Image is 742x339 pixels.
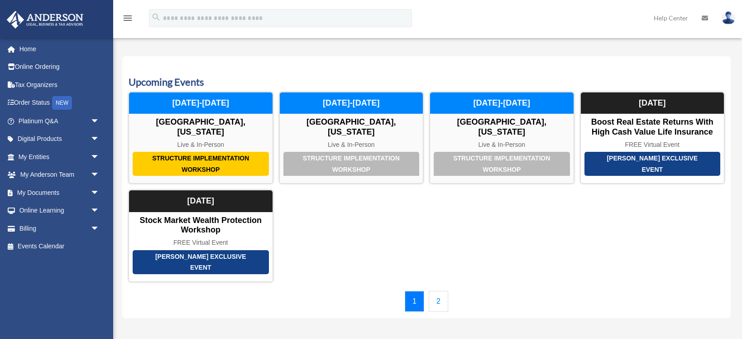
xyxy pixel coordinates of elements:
[434,152,570,176] div: Structure Implementation Workshop
[6,184,113,202] a: My Documentsarrow_drop_down
[584,152,721,176] div: [PERSON_NAME] Exclusive Event
[6,219,113,237] a: Billingarrow_drop_down
[280,141,423,149] div: Live & In-Person
[129,190,273,212] div: [DATE]
[429,291,448,312] a: 2
[122,16,133,24] a: menu
[91,202,109,220] span: arrow_drop_down
[6,237,109,256] a: Events Calendar
[91,166,109,184] span: arrow_drop_down
[6,76,113,94] a: Tax Organizers
[430,92,574,184] a: Structure Implementation Workshop [GEOGRAPHIC_DATA], [US_STATE] Live & In-Person [DATE]-[DATE]
[6,166,113,184] a: My Anderson Teamarrow_drop_down
[6,130,113,148] a: Digital Productsarrow_drop_down
[430,141,574,149] div: Live & In-Person
[129,216,273,235] div: Stock Market Wealth Protection Workshop
[280,117,423,137] div: [GEOGRAPHIC_DATA], [US_STATE]
[129,92,273,184] a: Structure Implementation Workshop [GEOGRAPHIC_DATA], [US_STATE] Live & In-Person [DATE]-[DATE]
[151,12,161,22] i: search
[6,202,113,220] a: Online Learningarrow_drop_down
[129,190,273,281] a: [PERSON_NAME] Exclusive Event Stock Market Wealth Protection Workshop FREE Virtual Event [DATE]
[6,58,113,76] a: Online Ordering
[280,92,423,114] div: [DATE]-[DATE]
[722,11,735,24] img: User Pic
[91,219,109,238] span: arrow_drop_down
[580,92,725,184] a: [PERSON_NAME] Exclusive Event Boost Real Estate Returns with High Cash Value Life Insurance FREE ...
[6,148,113,166] a: My Entitiesarrow_drop_down
[91,184,109,202] span: arrow_drop_down
[6,94,113,112] a: Order StatusNEW
[430,117,574,137] div: [GEOGRAPHIC_DATA], [US_STATE]
[405,291,424,312] a: 1
[133,152,269,176] div: Structure Implementation Workshop
[52,96,72,110] div: NEW
[6,40,113,58] a: Home
[4,11,86,29] img: Anderson Advisors Platinum Portal
[430,92,574,114] div: [DATE]-[DATE]
[129,75,724,89] h3: Upcoming Events
[283,152,420,176] div: Structure Implementation Workshop
[91,130,109,149] span: arrow_drop_down
[279,92,424,184] a: Structure Implementation Workshop [GEOGRAPHIC_DATA], [US_STATE] Live & In-Person [DATE]-[DATE]
[129,239,273,247] div: FREE Virtual Event
[91,112,109,131] span: arrow_drop_down
[133,250,269,274] div: [PERSON_NAME] Exclusive Event
[91,148,109,166] span: arrow_drop_down
[581,92,724,114] div: [DATE]
[6,112,113,130] a: Platinum Q&Aarrow_drop_down
[129,92,273,114] div: [DATE]-[DATE]
[122,13,133,24] i: menu
[581,117,724,137] div: Boost Real Estate Returns with High Cash Value Life Insurance
[129,141,273,149] div: Live & In-Person
[581,141,724,149] div: FREE Virtual Event
[129,117,273,137] div: [GEOGRAPHIC_DATA], [US_STATE]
